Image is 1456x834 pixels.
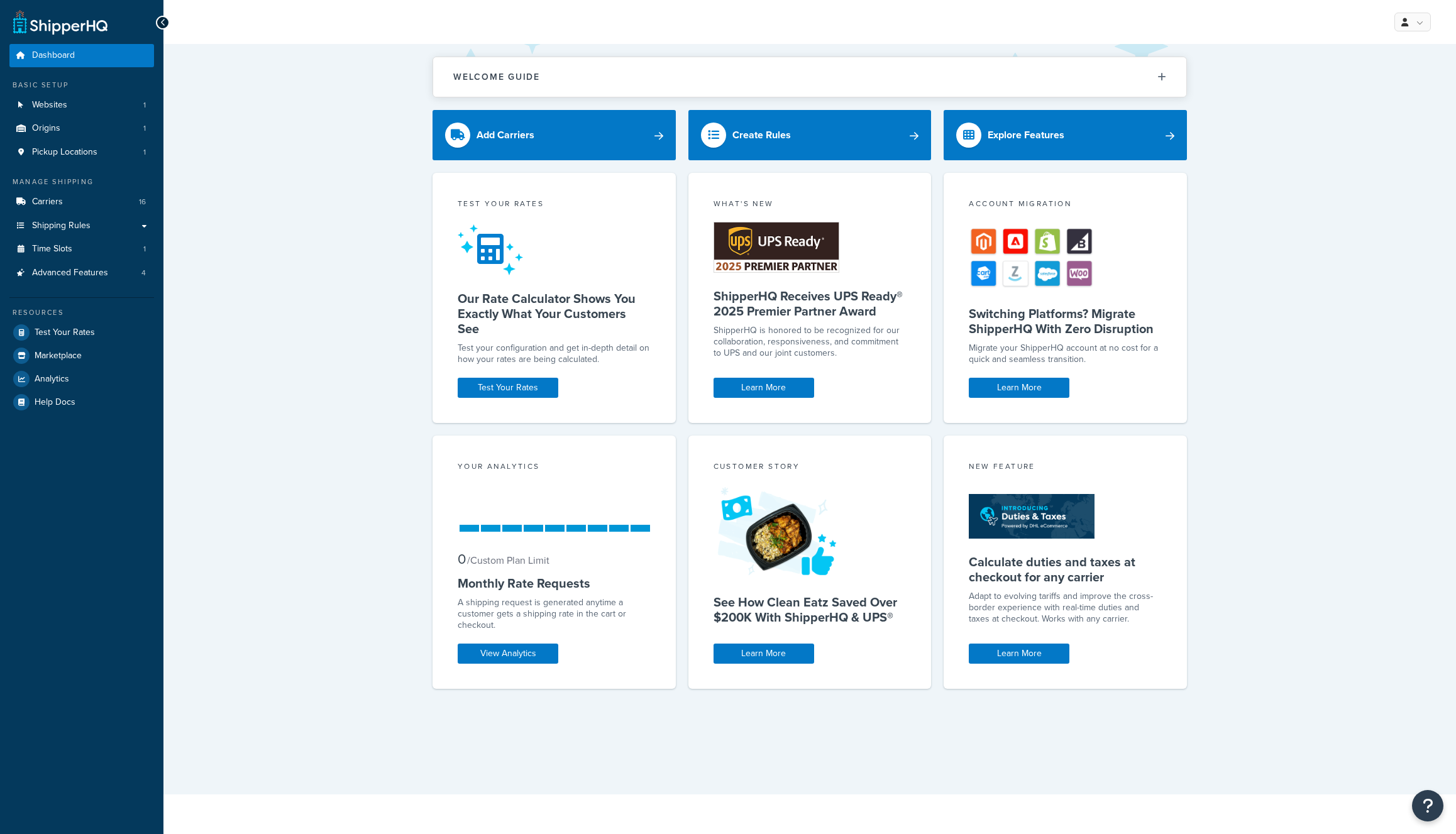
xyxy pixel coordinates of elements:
h5: Monthly Rate Requests [458,576,651,591]
a: Pickup Locations1 [9,141,154,164]
span: 1 [143,100,146,111]
a: Test Your Rates [9,321,154,344]
div: Account Migration [969,198,1162,212]
span: Help Docs [35,397,75,408]
span: Carriers [32,197,63,207]
div: Basic Setup [9,80,154,91]
li: Carriers [9,190,154,214]
div: Test your rates [458,198,651,212]
span: Shipping Rules [32,221,91,231]
span: Test Your Rates [35,327,95,338]
li: Pickup Locations [9,141,154,164]
span: 1 [143,244,146,255]
div: Your Analytics [458,461,651,475]
div: New Feature [969,461,1162,475]
span: 16 [139,197,146,207]
div: Explore Features [988,126,1064,144]
a: Marketplace [9,344,154,367]
span: 1 [143,123,146,134]
a: Time Slots1 [9,238,154,261]
div: What's New [714,198,907,212]
h5: Calculate duties and taxes at checkout for any carrier [969,554,1162,584]
h5: ShipperHQ Receives UPS Ready® 2025 Premier Partner Award [714,288,907,319]
a: Dashboard [9,44,154,67]
a: Shipping Rules [9,214,154,238]
div: Manage Shipping [9,177,154,187]
h2: Welcome Guide [453,72,540,82]
li: Time Slots [9,238,154,261]
a: Learn More [969,378,1069,398]
a: Add Carriers [433,110,676,160]
span: Time Slots [32,244,72,255]
p: ShipperHQ is honored to be recognized for our collaboration, responsiveness, and commitment to UP... [714,325,907,359]
li: Advanced Features [9,261,154,285]
small: / Custom Plan Limit [467,553,549,568]
span: Advanced Features [32,268,108,278]
a: Origins1 [9,117,154,140]
div: Customer Story [714,461,907,475]
a: Test Your Rates [458,378,558,398]
a: Learn More [969,644,1069,664]
a: Advanced Features4 [9,261,154,285]
li: Websites [9,94,154,117]
span: 4 [141,268,146,278]
a: Analytics [9,368,154,390]
a: Explore Features [944,110,1187,160]
p: Adapt to evolving tariffs and improve the cross-border experience with real-time duties and taxes... [969,591,1162,625]
button: Welcome Guide [433,57,1186,97]
a: Create Rules [688,110,932,160]
div: Add Carriers [477,126,534,144]
a: Carriers16 [9,190,154,214]
div: A shipping request is generated anytime a customer gets a shipping rate in the cart or checkout. [458,597,651,631]
div: Resources [9,307,154,318]
span: 0 [458,549,466,569]
span: Analytics [35,374,69,385]
div: Create Rules [732,126,791,144]
span: Marketplace [35,351,82,361]
span: Pickup Locations [32,147,97,158]
a: Learn More [714,378,814,398]
h5: See How Clean Eatz Saved Over $200K With ShipperHQ & UPS® [714,595,907,625]
span: Dashboard [32,50,75,61]
li: Origins [9,117,154,140]
a: View Analytics [458,644,558,664]
span: 1 [143,147,146,158]
span: Origins [32,123,60,134]
a: Help Docs [9,391,154,414]
a: Learn More [714,644,814,664]
span: Websites [32,100,67,111]
div: Migrate your ShipperHQ account at no cost for a quick and seamless transition. [969,343,1162,365]
div: Test your configuration and get in-depth detail on how your rates are being calculated. [458,343,651,365]
button: Open Resource Center [1412,790,1443,821]
h5: Switching Platforms? Migrate ShipperHQ With Zero Disruption [969,306,1162,336]
h5: Our Rate Calculator Shows You Exactly What Your Customers See [458,291,651,336]
a: Websites1 [9,94,154,117]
